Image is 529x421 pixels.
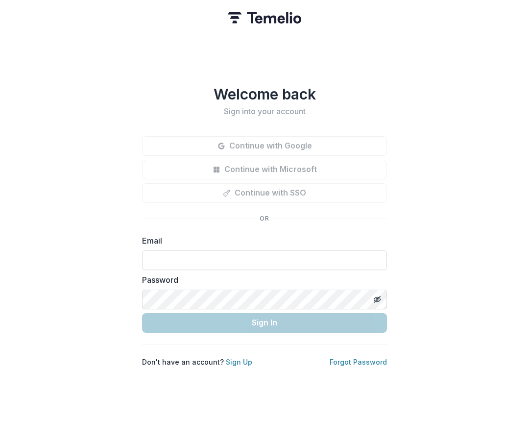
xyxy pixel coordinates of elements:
h1: Welcome back [142,85,387,103]
button: Continue with Google [142,136,387,156]
label: Password [142,274,381,286]
p: Don't have an account? [142,357,252,367]
button: Toggle password visibility [369,292,385,307]
button: Continue with SSO [142,183,387,203]
h2: Sign into your account [142,107,387,116]
a: Forgot Password [330,358,387,366]
img: Temelio [228,12,301,24]
button: Sign In [142,313,387,333]
label: Email [142,235,381,247]
a: Sign Up [226,358,252,366]
button: Continue with Microsoft [142,160,387,179]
